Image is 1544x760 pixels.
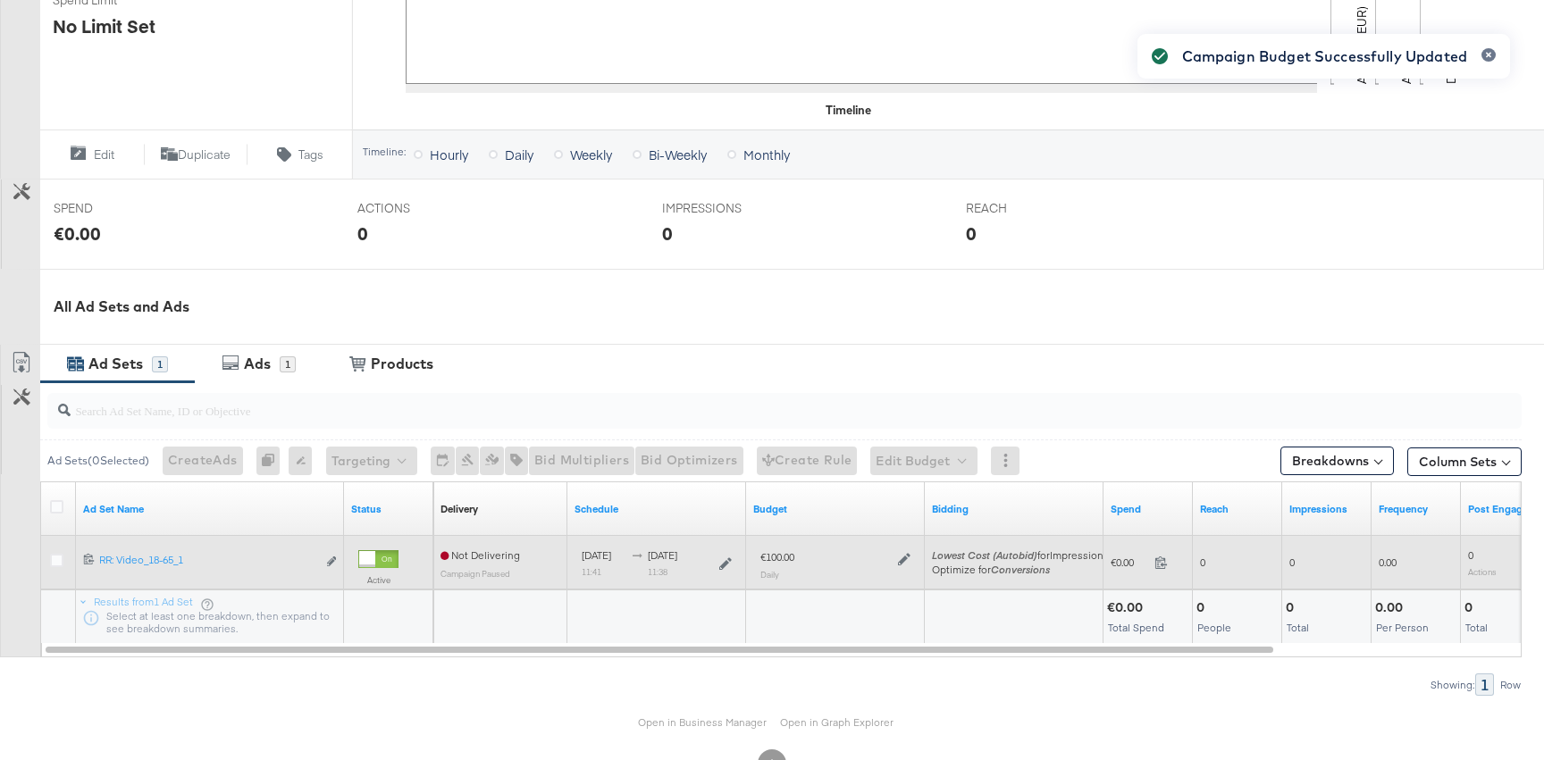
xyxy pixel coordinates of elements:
sub: Campaign Paused [441,568,510,579]
div: 0 [256,447,289,475]
span: IMPRESSIONS [662,200,796,217]
span: Total Spend [1108,621,1164,634]
div: 0 [357,221,368,246]
em: Conversions [991,563,1050,576]
span: Weekly [570,146,612,163]
span: Tags [298,146,323,163]
span: [DATE] [582,548,611,562]
button: Tags [248,144,352,165]
span: [DATE] [648,548,677,562]
a: Shows your bid and optimisation settings for this Ad Set. [932,502,1096,516]
div: No Limit Set [53,13,155,39]
div: Optimize for [932,563,1109,577]
span: SPEND [54,200,188,217]
span: REACH [966,200,1100,217]
div: Products [371,354,433,374]
div: All Ad Sets and Ads [54,296,1544,317]
div: Ads [244,354,271,374]
div: RR: Video_18-65_1 [99,553,316,567]
span: Monthly [743,146,790,163]
div: €100.00 [760,550,794,564]
div: Ad Sets ( 0 Selected) [47,453,149,469]
span: Edit [94,146,114,163]
div: €0.00 [54,221,101,246]
a: Open in Business Manager [638,715,767,729]
button: Edit [39,144,144,165]
div: Timeline: [362,146,407,158]
div: €0.00 [1107,599,1148,616]
label: Active [358,574,399,586]
div: 1 [280,356,296,372]
div: Row [1499,679,1522,691]
span: for Impressions [932,548,1109,562]
a: Reflects the ability of your Ad Set to achieve delivery based on ad states, schedule and budget. [441,502,478,516]
span: €0.00 [1111,555,1147,569]
a: Shows the current budget of Ad Set. [753,502,918,516]
div: Campaign Budget Successfully Updated [1182,46,1467,67]
span: Daily [505,146,533,163]
input: Search Ad Set Name, ID or Objective [71,386,1388,421]
sub: Daily [760,569,779,580]
a: Open in Graph Explorer [780,715,894,729]
sub: 11:38 [648,566,667,577]
span: Hourly [430,146,468,163]
em: Lowest Cost (Autobid) [932,548,1037,562]
div: 0 [966,221,977,246]
a: Your Ad Set name. [83,502,337,516]
sub: 11:41 [582,566,601,577]
div: Delivery [441,502,478,516]
a: RR: Video_18-65_1 [99,553,316,572]
span: Duplicate [178,146,231,163]
div: 0 [662,221,673,246]
div: 1 [152,356,168,372]
div: Ad Sets [88,354,143,374]
div: Showing: [1430,679,1475,691]
button: Duplicate [144,144,248,165]
div: 1 [1475,673,1494,696]
span: Not Delivering [441,548,520,562]
a: Shows when your Ad Set is scheduled to deliver. [575,502,739,516]
a: Shows the current state of your Ad Set. [351,502,426,516]
span: Bi-Weekly [649,146,707,163]
span: ACTIONS [357,200,491,217]
a: The total amount spent to date. [1111,502,1186,516]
